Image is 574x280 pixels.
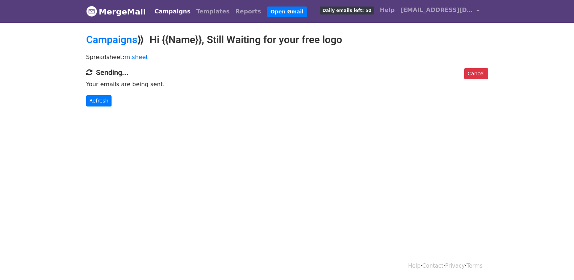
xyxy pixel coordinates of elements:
[86,95,112,106] a: Refresh
[317,3,377,17] a: Daily emails left: 50
[398,3,482,20] a: [EMAIL_ADDRESS][DOMAIN_NAME]
[267,7,307,17] a: Open Gmail
[538,245,574,280] iframe: Chat Widget
[86,34,488,46] h2: ⟫ Hi {{Name}}, Still Waiting for your free logo
[377,3,398,17] a: Help
[86,6,97,17] img: MergeMail logo
[320,7,374,14] span: Daily emails left: 50
[86,53,488,61] p: Spreadsheet:
[86,4,146,19] a: MergeMail
[401,6,473,14] span: [EMAIL_ADDRESS][DOMAIN_NAME]
[86,80,488,88] p: Your emails are being sent.
[422,263,443,269] a: Contact
[466,263,482,269] a: Terms
[232,4,264,19] a: Reports
[193,4,232,19] a: Templates
[86,68,488,77] h4: Sending...
[445,263,465,269] a: Privacy
[125,54,148,60] a: m.sheet
[464,68,488,79] a: Cancel
[408,263,420,269] a: Help
[152,4,193,19] a: Campaigns
[86,34,137,46] a: Campaigns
